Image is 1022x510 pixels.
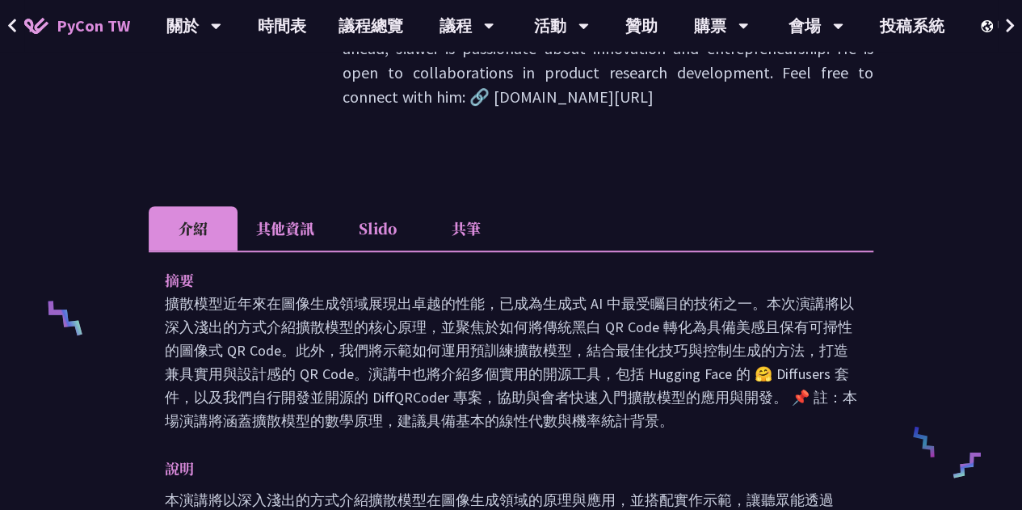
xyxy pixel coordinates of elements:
[238,206,333,251] li: 其他資訊
[165,268,825,292] p: 摘要
[981,20,997,32] img: Locale Icon
[8,6,146,46] a: PyCon TW
[24,18,48,34] img: Home icon of PyCon TW 2025
[333,206,422,251] li: Slido
[57,14,130,38] span: PyCon TW
[422,206,511,251] li: 共筆
[165,292,857,432] p: 擴散模型近年來在圖像生成領域展現出卓越的性能，已成為生成式 AI 中最受矚目的技術之一。本次演講將以深入淺出的方式介紹擴散模型的核心原理，並聚焦於如何將傳統黑白 QR Code 轉化為具備美感且...
[149,206,238,251] li: 介紹
[165,457,825,480] p: 說明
